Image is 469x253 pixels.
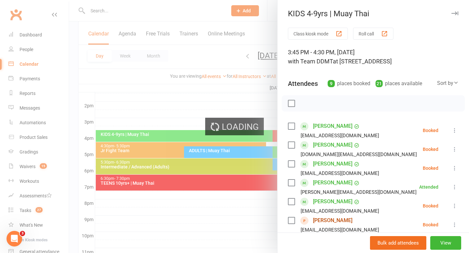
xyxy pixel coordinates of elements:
a: [PERSON_NAME] [313,196,352,207]
button: Bulk add attendees [370,236,426,250]
a: [PERSON_NAME] [313,121,352,131]
button: Class kiosk mode [288,28,348,40]
div: places booked [328,79,370,88]
div: [EMAIL_ADDRESS][DOMAIN_NAME] [301,169,379,178]
a: [PERSON_NAME] [313,178,352,188]
span: with Team DDMT [288,58,333,65]
div: [EMAIL_ADDRESS][DOMAIN_NAME] [301,131,379,140]
button: Roll call [353,28,393,40]
button: View [430,236,461,250]
div: [PERSON_NAME][EMAIL_ADDRESS][DOMAIN_NAME] [301,188,417,196]
div: Booked [423,128,438,133]
a: [PERSON_NAME] [313,140,352,150]
div: 3:45 PM - 4:30 PM, [DATE] [288,48,459,66]
div: places available [376,79,422,88]
div: Booked [423,166,438,170]
div: 21 [376,80,383,87]
div: [EMAIL_ADDRESS][DOMAIN_NAME] [301,226,379,234]
div: Attendees [288,79,318,88]
div: 9 [328,80,335,87]
div: [DOMAIN_NAME][EMAIL_ADDRESS][DOMAIN_NAME] [301,150,417,159]
div: Sort by [437,79,459,87]
span: 3 [20,231,25,236]
div: KIDS 4-9yrs | Muay Thai [277,9,469,18]
div: Attended [419,185,438,189]
div: [EMAIL_ADDRESS][DOMAIN_NAME] [301,207,379,215]
a: [PERSON_NAME] [313,159,352,169]
iframe: Intercom live chat [7,231,22,246]
div: Booked [423,147,438,152]
div: Booked [423,204,438,208]
div: Booked [423,222,438,227]
a: [PERSON_NAME] [313,215,352,226]
span: at [STREET_ADDRESS] [333,58,392,65]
